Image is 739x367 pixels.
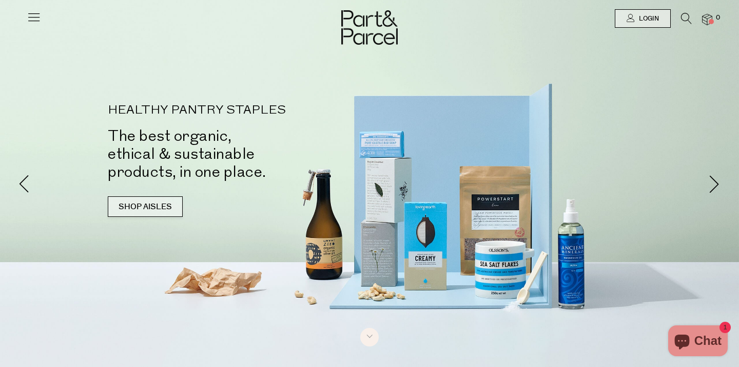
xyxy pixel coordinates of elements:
span: 0 [713,13,723,23]
a: SHOP AISLES [108,196,183,217]
img: Part&Parcel [341,10,398,45]
p: HEALTHY PANTRY STAPLES [108,104,385,117]
a: Login [615,9,671,28]
span: Login [636,14,659,23]
a: 0 [702,14,712,25]
h2: The best organic, ethical & sustainable products, in one place. [108,127,385,181]
inbox-online-store-chat: Shopify online store chat [665,325,731,359]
